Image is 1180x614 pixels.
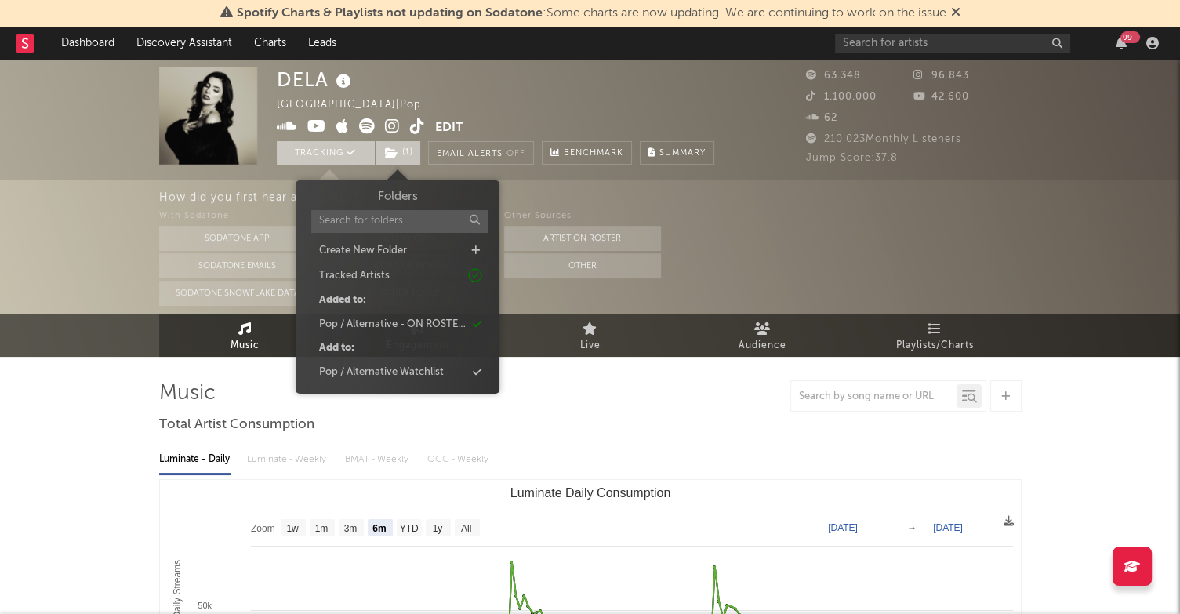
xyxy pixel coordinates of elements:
a: Leads [297,27,347,59]
text: [DATE] [933,522,963,533]
h3: Folders [378,188,418,206]
div: Added to: [319,292,366,308]
text: 1y [432,523,442,534]
button: Summary [640,141,714,165]
button: Edit [435,118,463,138]
text: 1w [286,523,299,534]
text: [DATE] [828,522,858,533]
span: 1.100.000 [806,92,877,102]
div: Pop / Alternative - ON ROSTER CE [319,317,466,332]
button: 99+ [1116,37,1127,49]
div: DELA [277,67,355,93]
text: → [907,522,917,533]
input: Search for artists [835,34,1070,53]
em: Off [506,150,525,158]
text: All [460,523,470,534]
input: Search for folders... [311,210,488,233]
span: Summary [659,149,706,158]
text: Zoom [251,523,275,534]
span: 63.348 [806,71,861,81]
div: [GEOGRAPHIC_DATA] | Pop [277,96,439,114]
div: Create New Folder [319,243,407,259]
span: Dismiss [951,7,960,20]
a: Charts [243,27,297,59]
span: 42.600 [913,92,969,102]
span: Benchmark [564,144,623,163]
text: Luminate Daily Consumption [510,486,670,500]
button: Artist on Roster [504,226,661,251]
span: Playlists/Charts [896,336,974,355]
text: 3m [343,523,357,534]
a: Benchmark [542,141,632,165]
span: Live [580,336,601,355]
text: 50k [198,601,212,610]
text: 1m [314,523,328,534]
span: Audience [739,336,786,355]
div: Luminate - Daily [159,446,231,473]
text: YTD [399,523,418,534]
div: Other Sources [504,207,661,226]
button: Sodatone App [159,226,316,251]
button: Sodatone Snowflake Data [159,281,316,306]
a: Playlists/Charts [849,314,1022,357]
text: 6m [372,523,386,534]
a: Audience [677,314,849,357]
span: 210.023 Monthly Listeners [806,134,961,144]
button: Other [504,253,661,278]
a: Music [159,314,332,357]
a: Live [504,314,677,357]
button: Tracking [277,141,375,165]
span: Spotify Charts & Playlists not updating on Sodatone [237,7,543,20]
span: 62 [806,113,837,123]
a: Dashboard [50,27,125,59]
span: Jump Score: 37.8 [806,153,898,163]
div: With Sodatone [159,207,316,226]
div: Pop / Alternative Watchlist [319,365,444,380]
button: Sodatone Emails [159,253,316,278]
button: Email AlertsOff [428,141,534,165]
input: Search by song name or URL [791,391,957,403]
span: 96.843 [913,71,969,81]
span: Total Artist Consumption [159,416,314,434]
button: (1) [376,141,420,165]
div: Tracked Artists [319,268,390,284]
span: ( 1 ) [375,141,421,165]
div: 99 + [1120,31,1140,43]
div: Add to: [319,340,354,356]
span: Music [231,336,260,355]
span: : Some charts are now updating. We are continuing to work on the issue [237,7,946,20]
a: Discovery Assistant [125,27,243,59]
